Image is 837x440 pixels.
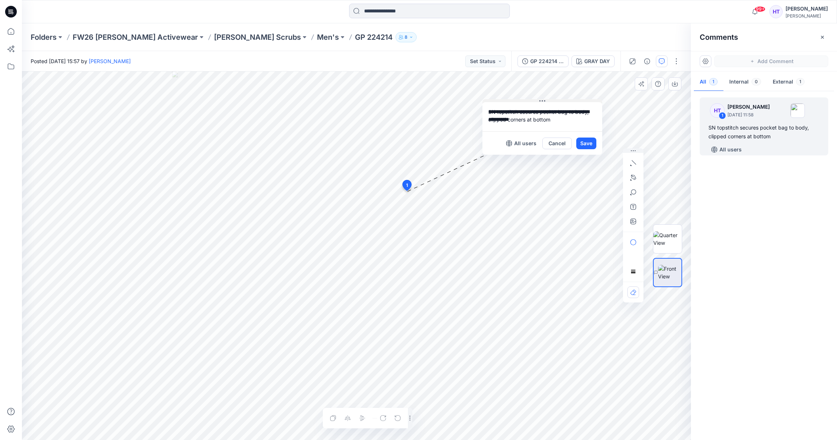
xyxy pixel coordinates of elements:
[503,138,539,149] button: All users
[754,6,765,12] span: 99+
[405,33,408,41] p: 8
[796,78,804,85] span: 1
[714,55,828,67] button: Add Comment
[709,78,718,85] span: 1
[355,32,393,42] p: GP 224214
[767,73,810,92] button: External
[700,33,738,42] h2: Comments
[517,55,569,67] button: GP 224214 F2 Revisions
[769,5,783,18] div: HT
[395,32,417,42] button: 8
[658,265,681,280] img: Front View
[719,112,726,119] div: 1
[514,139,536,148] p: All users
[73,32,198,42] a: FW26 [PERSON_NAME] Activewear
[584,57,610,65] div: GRAY DAY
[723,73,767,92] button: Internal
[708,144,745,155] button: All users
[653,231,682,247] img: Quarter View
[752,78,761,85] span: 0
[786,13,828,19] div: [PERSON_NAME]
[572,55,615,67] button: GRAY DAY
[214,32,301,42] a: [PERSON_NAME] Scrubs
[694,73,723,92] button: All
[89,58,131,64] a: [PERSON_NAME]
[317,32,339,42] a: Men's
[708,123,819,141] div: SN topstitch secures pocket bag to body, clipped corners at bottom
[727,103,770,111] p: [PERSON_NAME]
[576,138,596,149] button: Save
[542,138,572,149] button: Cancel
[786,4,828,13] div: [PERSON_NAME]
[530,57,564,65] div: GP 224214 F2 Revisions
[31,57,131,65] span: Posted [DATE] 15:57 by
[406,182,408,189] span: 1
[719,145,742,154] p: All users
[641,55,653,67] button: Details
[31,32,57,42] a: Folders
[710,103,725,118] div: HT
[727,111,770,119] p: [DATE] 11:58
